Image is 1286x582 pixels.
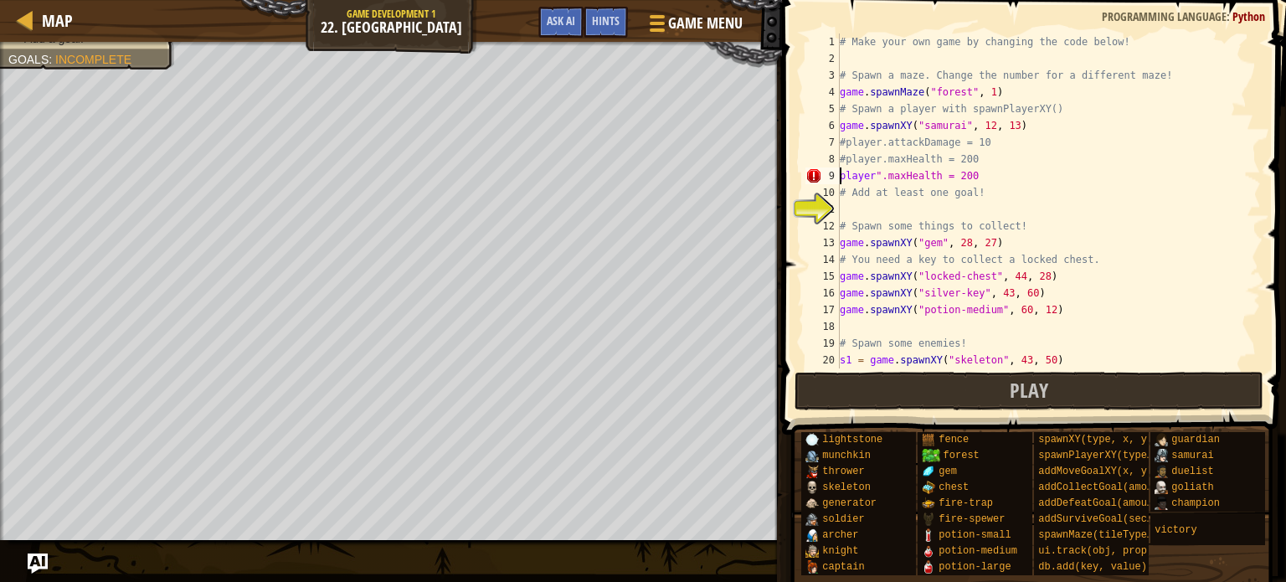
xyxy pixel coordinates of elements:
img: portrait.png [805,528,819,542]
img: portrait.png [1155,449,1168,462]
span: archer [822,529,858,541]
span: gem [939,466,957,477]
img: portrait.png [1155,433,1168,446]
span: guardian [1171,434,1220,446]
span: spawnMaze(tileType, seed) [1038,529,1189,541]
span: Map [42,9,73,32]
span: lightstone [822,434,882,446]
div: 13 [805,234,840,251]
span: fire-trap [939,497,993,509]
button: Ask AI [538,7,584,38]
span: samurai [1171,450,1213,461]
span: Ask AI [547,13,575,28]
img: portrait.png [805,512,819,526]
img: portrait.png [805,481,819,494]
div: 9 [805,167,840,184]
div: 16 [805,285,840,301]
div: 1 [805,33,840,50]
span: Goals [8,53,49,66]
div: 7 [805,134,840,151]
span: skeleton [822,482,871,493]
span: ui.track(obj, prop) [1038,545,1153,557]
img: portrait.png [805,544,819,558]
div: 17 [805,301,840,318]
span: : [1227,8,1232,24]
img: portrait.png [922,512,935,526]
span: duelist [1171,466,1213,477]
img: portrait.png [922,433,935,446]
img: portrait.png [922,528,935,542]
span: potion-medium [939,545,1017,557]
span: goliath [1171,482,1213,493]
span: forest [944,450,980,461]
span: soldier [822,513,864,525]
div: 6 [805,117,840,134]
img: portrait.png [1155,481,1168,494]
span: fire-spewer [939,513,1005,525]
span: Programming language [1102,8,1227,24]
span: Incomplete [55,53,131,66]
div: 19 [805,335,840,352]
span: spawnXY(type, x, y) [1038,434,1153,446]
img: portrait.png [1155,465,1168,478]
button: Game Menu [636,7,753,46]
img: portrait.png [805,560,819,574]
div: 3 [805,67,840,84]
div: 14 [805,251,840,268]
div: 18 [805,318,840,335]
div: 4 [805,84,840,100]
img: trees_1.png [922,449,939,462]
span: addSurviveGoal(seconds) [1038,513,1177,525]
img: portrait.png [922,560,935,574]
img: portrait.png [922,481,935,494]
span: addDefeatGoal(amount) [1038,497,1165,509]
div: 2 [805,50,840,67]
span: addCollectGoal(amount) [1038,482,1170,493]
div: 12 [805,218,840,234]
span: potion-small [939,529,1011,541]
span: knight [822,545,858,557]
span: Hints [592,13,620,28]
span: Game Menu [668,13,743,34]
span: Play [1010,377,1048,404]
img: portrait.png [805,465,819,478]
img: portrait.png [922,465,935,478]
div: 8 [805,151,840,167]
span: : [49,53,55,66]
span: generator [822,497,877,509]
div: 11 [805,201,840,218]
div: 10 [805,184,840,201]
div: 15 [805,268,840,285]
img: portrait.png [922,497,935,510]
span: spawnPlayerXY(type, x, y) [1038,450,1189,461]
span: fence [939,434,969,446]
img: portrait.png [805,433,819,446]
span: thrower [822,466,864,477]
img: portrait.png [805,497,819,510]
img: portrait.png [1155,497,1168,510]
button: Ask AI [28,554,48,574]
span: Python [1232,8,1265,24]
span: victory [1155,524,1196,536]
span: munchkin [822,450,871,461]
span: chest [939,482,969,493]
span: potion-large [939,561,1011,573]
a: Map [33,9,73,32]
div: 20 [805,352,840,368]
div: 5 [805,100,840,117]
span: addMoveGoalXY(x, y) [1038,466,1153,477]
span: champion [1171,497,1220,509]
img: portrait.png [805,449,819,462]
img: portrait.png [922,544,935,558]
button: Play [795,372,1264,410]
span: db.add(key, value) [1038,561,1147,573]
div: 21 [805,368,840,385]
span: captain [822,561,864,573]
